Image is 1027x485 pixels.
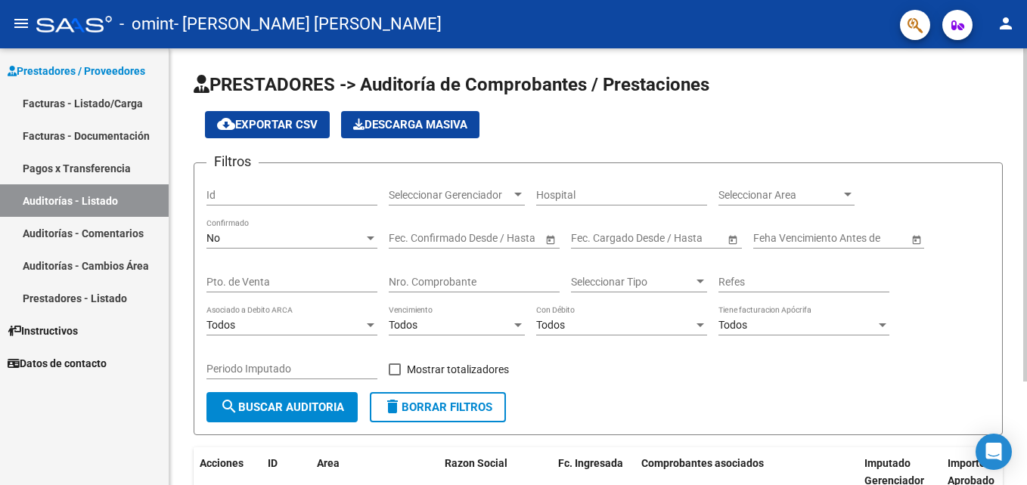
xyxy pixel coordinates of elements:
[718,319,747,331] span: Todos
[370,392,506,422] button: Borrar Filtros
[558,457,623,469] span: Fc. Ingresada
[536,319,565,331] span: Todos
[174,8,442,41] span: - [PERSON_NAME] [PERSON_NAME]
[997,14,1015,32] mat-icon: person
[341,111,479,138] button: Descarga Masiva
[389,232,436,245] input: Start date
[641,457,764,469] span: Comprobantes asociados
[724,231,740,247] button: Open calendar
[383,397,402,415] mat-icon: delete
[8,355,107,372] span: Datos de contacto
[448,232,523,245] input: End date
[389,319,417,331] span: Todos
[206,151,259,172] h3: Filtros
[542,231,558,247] button: Open calendar
[445,457,507,469] span: Razon Social
[205,111,330,138] button: Exportar CSV
[571,276,693,289] span: Seleccionar Tipo
[571,232,618,245] input: Start date
[8,323,78,339] span: Instructivos
[217,118,318,131] span: Exportar CSV
[194,74,709,95] span: PRESTADORES -> Auditoría de Comprobantes / Prestaciones
[200,457,244,469] span: Acciones
[631,232,705,245] input: End date
[206,232,220,244] span: No
[220,400,344,414] span: Buscar Auditoria
[389,189,511,202] span: Seleccionar Gerenciador
[206,319,235,331] span: Todos
[341,111,479,138] app-download-masive: Descarga masiva de comprobantes (adjuntos)
[206,392,358,422] button: Buscar Auditoria
[8,63,145,79] span: Prestadores / Proveedores
[217,115,235,133] mat-icon: cloud_download
[220,397,238,415] mat-icon: search
[353,118,467,131] span: Descarga Masiva
[268,457,278,469] span: ID
[12,14,30,32] mat-icon: menu
[718,189,841,202] span: Seleccionar Area
[407,360,509,378] span: Mostrar totalizadores
[908,231,924,247] button: Open calendar
[383,400,492,414] span: Borrar Filtros
[119,8,174,41] span: - omint
[976,434,1012,470] div: Open Intercom Messenger
[317,457,340,469] span: Area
